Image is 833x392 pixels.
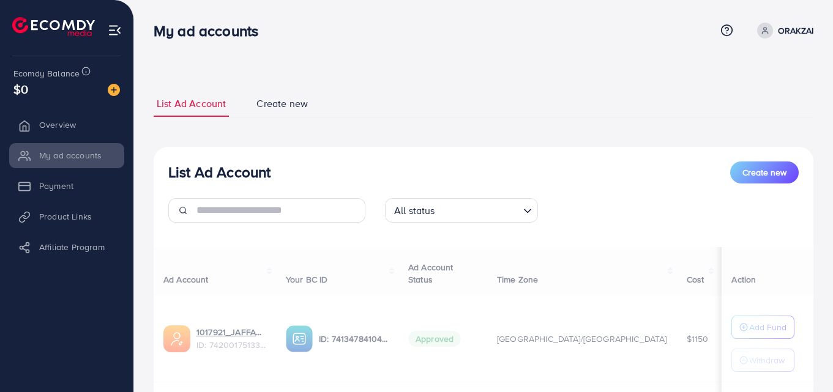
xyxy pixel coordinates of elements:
span: Create new [742,166,786,179]
span: List Ad Account [157,97,226,111]
p: ORAKZAI [778,23,813,38]
span: Ecomdy Balance [13,67,80,80]
h3: List Ad Account [168,163,271,181]
img: menu [108,23,122,37]
input: Search for option [439,199,518,220]
div: Search for option [385,198,538,223]
img: logo [12,17,95,36]
a: ORAKZAI [752,23,813,39]
img: image [108,84,120,96]
span: All status [392,202,438,220]
h3: My ad accounts [154,22,268,40]
span: $0 [13,80,28,98]
button: Create new [730,161,799,183]
span: Create new [256,97,308,111]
